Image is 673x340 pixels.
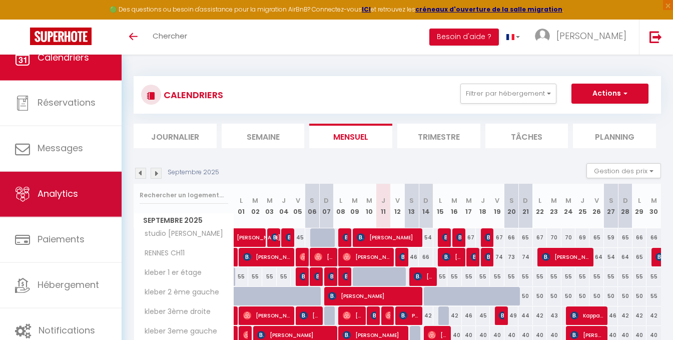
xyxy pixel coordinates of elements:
abbr: V [594,196,599,205]
div: 55 [618,267,632,286]
span: [PERSON_NAME] [471,247,476,266]
span: [PERSON_NAME] [314,267,319,286]
th: 01 [234,184,248,228]
li: Semaine [222,124,305,148]
a: [PERSON_NAME] [234,248,239,267]
abbr: S [509,196,514,205]
span: Septembre 2025 [134,213,234,228]
div: 42 [447,306,461,325]
div: 64 [589,248,603,266]
li: Journalier [134,124,217,148]
div: 66 [646,228,661,247]
span: kleber 3ème droite [136,306,213,317]
span: [PERSON_NAME] [300,267,305,286]
div: 45 [476,306,490,325]
div: 55 [262,267,276,286]
button: Actions [571,84,648,104]
button: Filtrer par hébergement [460,84,556,104]
div: 55 [575,267,589,286]
abbr: M [352,196,358,205]
div: 66 [632,228,646,247]
span: [PERSON_NAME] [385,306,390,325]
span: Notifications [39,324,95,337]
span: [PERSON_NAME] [271,228,276,247]
li: Mensuel [309,124,392,148]
th: 25 [575,184,589,228]
div: 55 [433,267,447,286]
div: 66 [419,248,433,266]
li: Trimestre [397,124,480,148]
div: 55 [533,267,547,286]
abbr: M [252,196,258,205]
div: 65 [589,228,603,247]
div: 55 [589,267,603,286]
th: 07 [319,184,333,228]
a: créneaux d'ouverture de la salle migration [415,5,562,14]
button: Besoin d'aide ? [429,29,499,46]
div: 65 [518,228,532,247]
div: 70 [561,228,575,247]
th: 02 [248,184,262,228]
div: 74 [518,248,532,266]
div: 42 [533,306,547,325]
span: Kappa [PERSON_NAME] [570,306,604,325]
span: [PERSON_NAME] [328,286,420,305]
abbr: D [523,196,528,205]
a: Chercher [145,20,195,55]
span: RENNES CH11 [136,248,187,259]
div: 46 [604,306,618,325]
div: 42 [618,306,632,325]
abbr: M [267,196,273,205]
div: 66 [504,228,518,247]
span: [PERSON_NAME] [485,247,490,266]
span: Paiements [38,233,85,246]
div: 50 [533,287,547,305]
span: Paule De La Poype [399,306,419,325]
div: 46 [462,306,476,325]
abbr: M [651,196,657,205]
div: 50 [604,287,618,305]
span: [PERSON_NAME] [286,228,291,247]
span: [PERSON_NAME] [328,267,333,286]
div: 69 [575,228,589,247]
div: 65 [632,248,646,266]
span: Achraf [PERSON_NAME] [PERSON_NAME] [442,228,447,247]
strong: ICI [362,5,371,14]
img: Super Booking [30,28,92,45]
span: kleber 3eme gauche [136,326,220,337]
div: 55 [447,267,461,286]
span: [PERSON_NAME] [300,247,305,266]
div: 54 [419,228,433,247]
th: 14 [419,184,433,228]
div: 55 [476,267,490,286]
span: Calendriers [38,51,89,64]
img: ... [535,29,550,44]
div: 55 [277,267,291,286]
span: [PERSON_NAME] [343,267,348,286]
div: 55 [518,267,532,286]
th: 30 [646,184,661,228]
span: [PERSON_NAME] [542,247,590,266]
div: 55 [462,267,476,286]
div: 55 [504,267,518,286]
span: kleber 2 ème gauche [136,287,222,298]
li: Tâches [485,124,568,148]
abbr: L [439,196,442,205]
th: 24 [561,184,575,228]
th: 19 [490,184,504,228]
abbr: M [366,196,372,205]
div: 43 [547,306,561,325]
abbr: J [580,196,584,205]
div: 50 [589,287,603,305]
div: 55 [632,267,646,286]
div: 50 [547,287,561,305]
h3: CALENDRIERS [161,84,223,106]
div: 42 [419,306,433,325]
abbr: L [638,196,641,205]
abbr: J [481,196,485,205]
span: [PERSON_NAME] Van [PERSON_NAME] [456,228,461,247]
th: 11 [376,184,390,228]
span: [PERSON_NAME] [485,228,490,247]
div: 50 [618,287,632,305]
div: 73 [504,248,518,266]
